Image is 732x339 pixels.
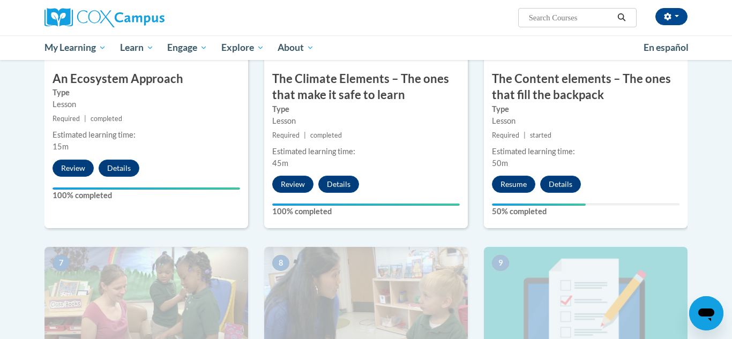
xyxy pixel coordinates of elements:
span: | [304,131,306,139]
div: Estimated learning time: [53,129,240,141]
img: Cox Campus [44,8,165,27]
a: Explore [214,35,271,60]
h3: An Ecosystem Approach [44,71,248,87]
div: Your progress [272,204,460,206]
button: Account Settings [655,8,688,25]
div: Lesson [272,115,460,127]
span: 8 [272,255,289,271]
div: Lesson [53,99,240,110]
span: Required [272,131,300,139]
button: Resume [492,176,535,193]
span: 50m [492,159,508,168]
span: Engage [167,41,207,54]
span: Required [53,115,80,123]
span: | [524,131,526,139]
label: 100% completed [53,190,240,201]
span: En español [644,42,689,53]
span: completed [91,115,122,123]
span: My Learning [44,41,106,54]
button: Details [318,176,359,193]
label: Type [492,103,679,115]
a: My Learning [38,35,113,60]
div: Lesson [492,115,679,127]
input: Search Courses [528,11,614,24]
span: 15m [53,142,69,151]
span: Explore [221,41,264,54]
a: Learn [113,35,161,60]
span: About [278,41,314,54]
div: Your progress [53,187,240,190]
span: Required [492,131,519,139]
button: Review [53,160,94,177]
a: En español [637,36,696,59]
a: About [271,35,322,60]
iframe: Button to launch messaging window [689,296,723,330]
button: Details [99,160,139,177]
span: 7 [53,255,70,271]
label: Type [53,87,240,99]
h3: The Content elements – The ones that fill the backpack [484,71,688,104]
button: Details [540,176,581,193]
span: 9 [492,255,509,271]
button: Review [272,176,313,193]
h3: The Climate Elements – The ones that make it safe to learn [264,71,468,104]
a: Cox Campus [44,8,248,27]
span: 45m [272,159,288,168]
div: Main menu [28,35,704,60]
div: Estimated learning time: [272,146,460,157]
span: completed [310,131,342,139]
div: Estimated learning time: [492,146,679,157]
label: Type [272,103,460,115]
span: Learn [120,41,154,54]
button: Search [614,11,630,24]
div: Your progress [492,204,586,206]
a: Engage [160,35,214,60]
span: | [84,115,86,123]
span: started [530,131,551,139]
label: 50% completed [492,206,679,217]
label: 100% completed [272,206,460,217]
